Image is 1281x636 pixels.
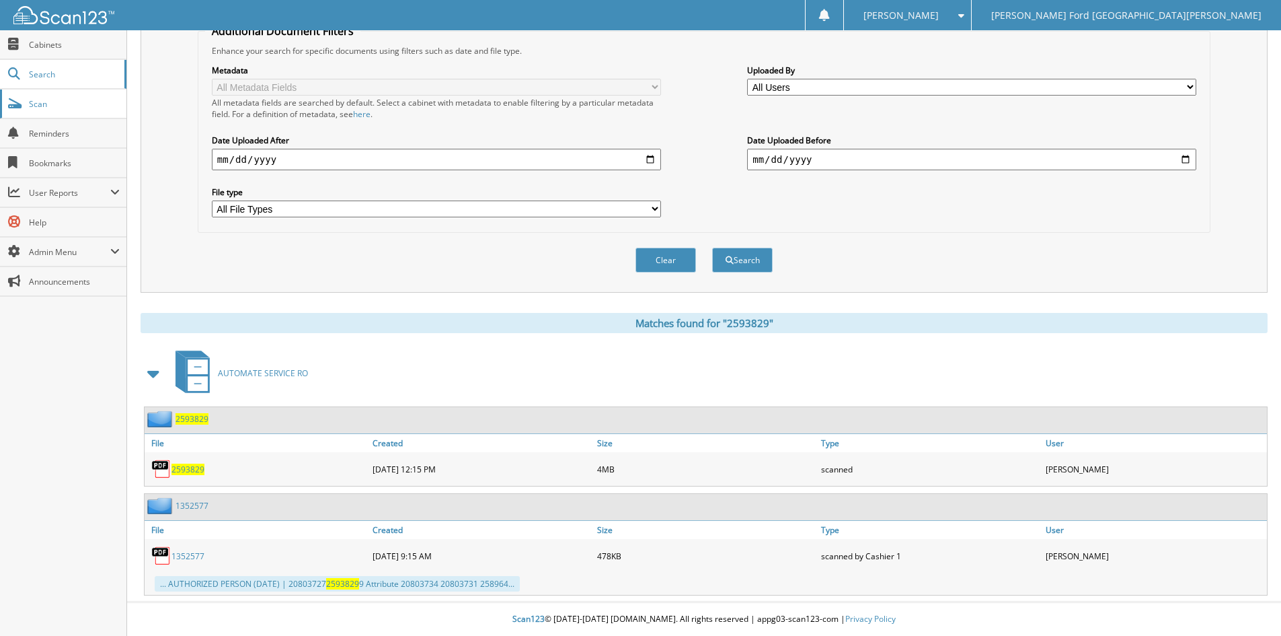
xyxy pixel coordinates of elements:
img: PDF.png [151,459,171,479]
a: User [1042,434,1267,452]
button: Clear [635,248,696,273]
span: Announcements [29,276,120,287]
a: File [145,434,369,452]
a: Created [369,434,594,452]
label: File type [212,186,661,198]
div: scanned by Cashier 1 [818,542,1042,569]
div: [DATE] 9:15 AM [369,542,594,569]
a: Type [818,434,1042,452]
span: Help [29,217,120,228]
span: Bookmarks [29,157,120,169]
div: [PERSON_NAME] [1042,542,1267,569]
div: ... AUTHORIZED PERSON (DATE) | 20803727 9 Attribute 20803734 20803731 258964... [155,576,520,592]
div: 478KB [594,542,818,569]
span: Cabinets [29,39,120,50]
span: User Reports [29,187,110,199]
span: Reminders [29,128,120,139]
img: folder2.png [147,497,176,514]
span: Scan123 [512,613,545,625]
div: All metadata fields are searched by default. Select a cabinet with metadata to enable filtering b... [212,97,661,120]
img: scan123-logo-white.svg [13,6,114,24]
button: Search [712,248,773,273]
div: Enhance your search for specific documents using filters such as date and file type. [205,45,1203,57]
a: User [1042,521,1267,539]
div: 4MB [594,456,818,483]
span: 2593829 [326,578,359,590]
a: here [353,108,371,120]
div: [PERSON_NAME] [1042,456,1267,483]
a: Size [594,434,818,452]
a: 1352577 [176,500,208,511]
span: AUTOMATE SERVICE RO [218,367,308,379]
a: Created [369,521,594,539]
div: © [DATE]-[DATE] [DOMAIN_NAME]. All rights reserved | appg03-scan123-com | [127,603,1281,636]
div: [DATE] 12:15 PM [369,456,594,483]
img: PDF.png [151,546,171,566]
a: Type [818,521,1042,539]
legend: Additional Document Filters [205,24,360,38]
span: Admin Menu [29,246,110,258]
label: Metadata [212,65,661,76]
a: AUTOMATE SERVICE RO [167,347,308,400]
a: File [145,521,369,539]
span: Scan [29,98,120,110]
a: 2593829 [171,464,204,475]
div: Matches found for "2593829" [141,313,1268,333]
a: Size [594,521,818,539]
label: Date Uploaded Before [747,135,1196,146]
a: 1352577 [171,551,204,562]
span: [PERSON_NAME] [863,11,939,20]
label: Uploaded By [747,65,1196,76]
iframe: Chat Widget [1214,571,1281,636]
label: Date Uploaded After [212,135,661,146]
input: start [212,149,661,170]
a: Privacy Policy [845,613,896,625]
img: folder2.png [147,411,176,427]
span: Search [29,69,118,80]
a: 2593829 [176,413,208,425]
span: [PERSON_NAME] Ford [GEOGRAPHIC_DATA][PERSON_NAME] [991,11,1261,20]
div: scanned [818,456,1042,483]
input: end [747,149,1196,170]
